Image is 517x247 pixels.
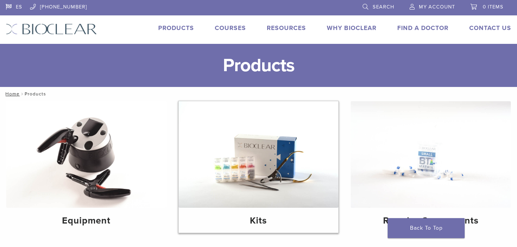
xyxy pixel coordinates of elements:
[3,91,20,97] a: Home
[158,24,194,32] a: Products
[351,101,511,208] img: Reorder Components
[483,4,504,10] span: 0 items
[351,101,511,233] a: Reorder Components
[397,24,448,32] a: Find A Doctor
[20,92,25,96] span: /
[327,24,376,32] a: Why Bioclear
[6,101,166,208] img: Equipment
[388,218,465,238] a: Back To Top
[267,24,306,32] a: Resources
[357,214,505,228] h4: Reorder Components
[6,23,97,35] img: Bioclear
[179,101,339,233] a: Kits
[419,4,455,10] span: My Account
[373,4,394,10] span: Search
[215,24,246,32] a: Courses
[179,101,339,208] img: Kits
[6,101,166,233] a: Equipment
[12,214,160,228] h4: Equipment
[185,214,333,228] h4: Kits
[469,24,511,32] a: Contact Us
